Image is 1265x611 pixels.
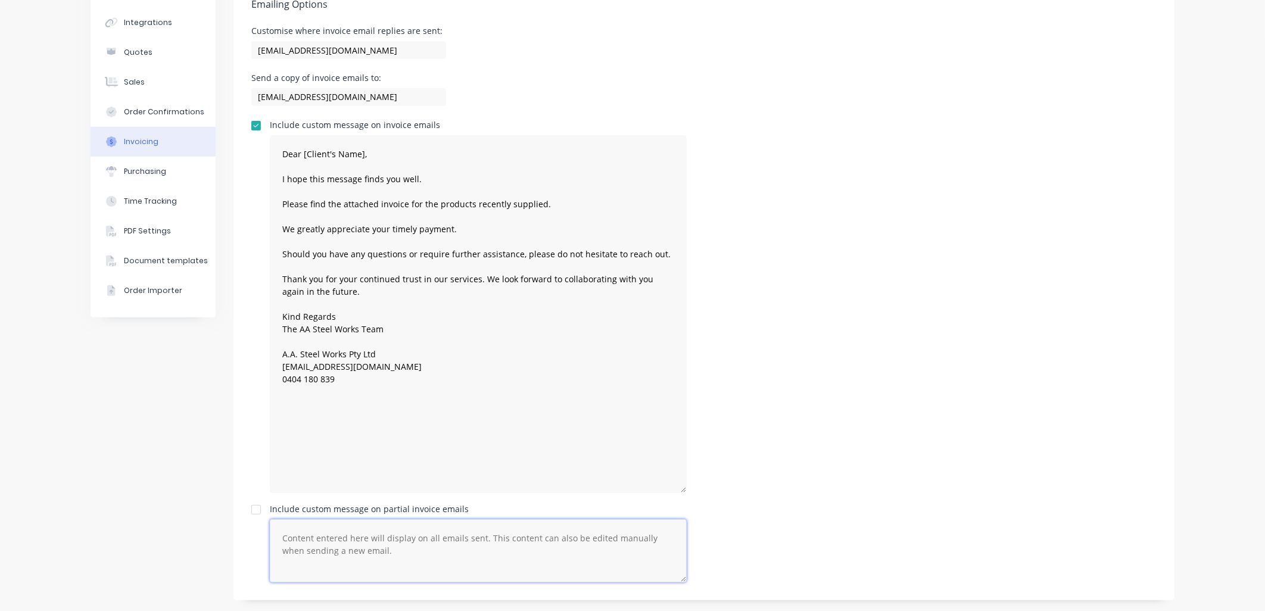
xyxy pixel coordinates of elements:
[91,8,216,38] button: Integrations
[91,216,216,246] button: PDF Settings
[124,77,145,88] div: Sales
[270,135,687,493] textarea: Dear [Client's Name], I hope this message finds you well. Please find the attached invoice for th...
[124,136,158,147] div: Invoicing
[251,27,446,35] div: Customise where invoice email replies are sent:
[91,186,216,216] button: Time Tracking
[124,166,166,177] div: Purchasing
[91,97,216,127] button: Order Confirmations
[91,246,216,276] button: Document templates
[270,505,687,513] div: Include custom message on partial invoice emails
[91,276,216,305] button: Order Importer
[91,127,216,157] button: Invoicing
[124,47,152,58] div: Quotes
[91,38,216,67] button: Quotes
[124,107,204,117] div: Order Confirmations
[124,285,182,296] div: Order Importer
[124,17,172,28] div: Integrations
[270,121,687,129] div: Include custom message on invoice emails
[91,67,216,97] button: Sales
[91,157,216,186] button: Purchasing
[124,255,208,266] div: Document templates
[251,74,446,82] div: Send a copy of invoice emails to:
[124,196,177,207] div: Time Tracking
[124,226,171,236] div: PDF Settings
